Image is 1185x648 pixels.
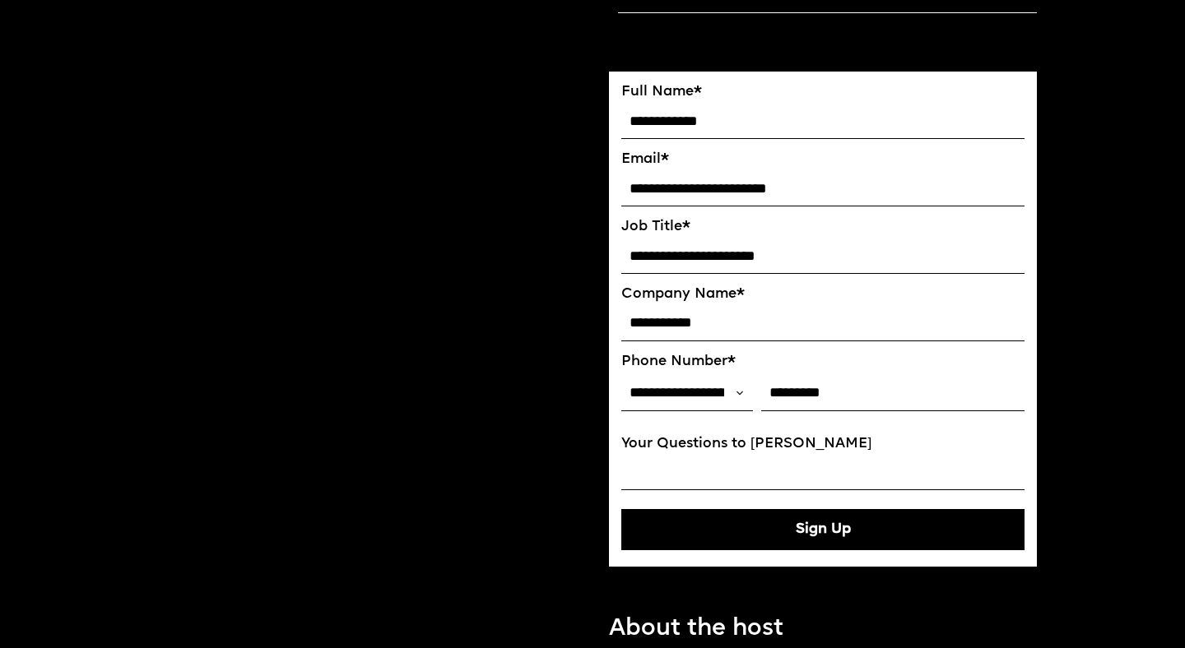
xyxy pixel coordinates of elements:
p: About the host [609,611,783,646]
label: Phone Number [621,354,1025,371]
label: Full Name [621,84,1025,101]
label: Your Questions to [PERSON_NAME] [621,436,1025,453]
label: Company Name [621,286,1025,303]
label: Email [621,151,1025,169]
label: Job Title [621,219,1025,236]
button: Sign Up [621,509,1025,550]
